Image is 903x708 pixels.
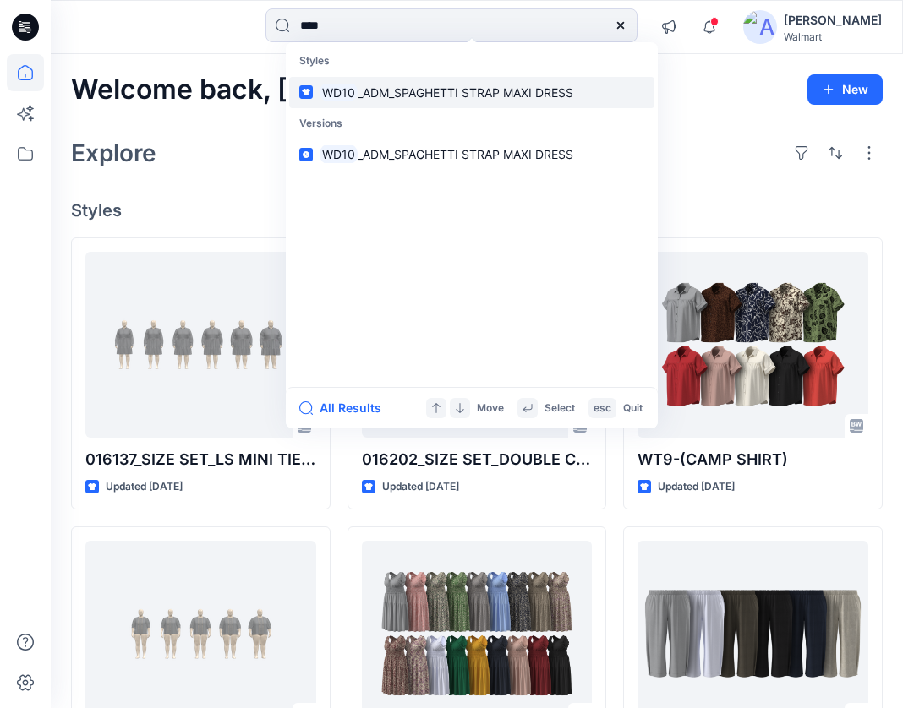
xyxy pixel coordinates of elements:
[289,46,654,77] p: Styles
[85,448,316,471] p: 016137_SIZE SET_LS MINI TIERED SHIRT DRESS
[362,448,593,471] p: 016202_SIZE SET_DOUBLE CLOTH_TS BOYFRIEND SHIRT
[320,83,358,102] mark: WD10
[289,108,654,139] p: Versions
[638,252,868,438] a: WT9-(CAMP SHIRT)
[784,10,882,30] div: [PERSON_NAME]
[658,478,735,496] p: Updated [DATE]
[594,400,611,417] p: esc
[71,139,156,166] h2: Explore
[807,74,883,105] button: New
[106,478,183,496] p: Updated [DATE]
[85,252,316,438] a: 016137_SIZE SET_LS MINI TIERED SHIRT DRESS
[320,144,358,164] mark: WD10
[638,448,868,471] p: WT9-(CAMP SHIRT)
[299,398,392,418] button: All Results
[743,10,777,44] img: avatar
[382,478,459,496] p: Updated [DATE]
[545,400,575,417] p: Select
[289,139,654,170] a: WD10_ADM_SPAGHETTI STRAP MAXI DRESS
[623,400,643,417] p: Quit
[71,200,883,221] h4: Styles
[477,400,504,417] p: Move
[289,77,654,108] a: WD10_ADM_SPAGHETTI STRAP MAXI DRESS
[358,147,573,161] span: _ADM_SPAGHETTI STRAP MAXI DRESS
[358,85,573,100] span: _ADM_SPAGHETTI STRAP MAXI DRESS
[71,74,561,106] h2: Welcome back, [GEOGRAPHIC_DATA]
[784,30,882,43] div: Walmart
